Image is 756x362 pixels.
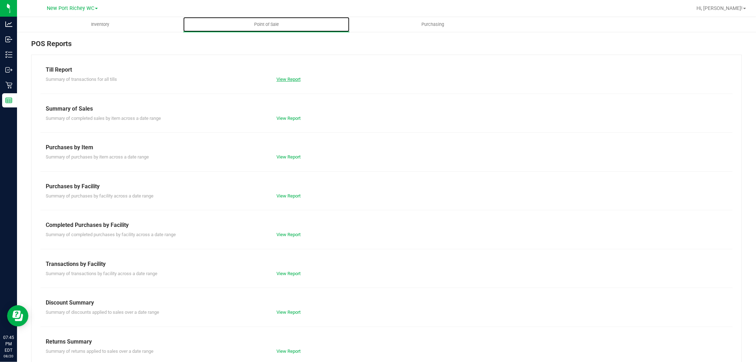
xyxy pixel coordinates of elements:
div: Returns Summary [46,338,727,346]
span: Point of Sale [245,21,289,28]
span: Summary of purchases by item across a date range [46,154,149,160]
span: Summary of purchases by facility across a date range [46,193,153,199]
span: New Port Richey WC [47,5,94,11]
div: Purchases by Facility [46,182,727,191]
div: Transactions by Facility [46,260,727,268]
inline-svg: Reports [5,97,12,104]
inline-svg: Inbound [5,36,12,43]
a: View Report [276,193,301,199]
div: Purchases by Item [46,143,727,152]
span: Purchasing [412,21,454,28]
span: Summary of returns applied to sales over a date range [46,349,153,354]
inline-svg: Retail [5,82,12,89]
inline-svg: Inventory [5,51,12,58]
a: Purchasing [349,17,516,32]
a: View Report [276,116,301,121]
inline-svg: Outbound [5,66,12,73]
div: POS Reports [31,38,742,55]
p: 08/20 [3,353,14,359]
p: 07:45 PM EDT [3,334,14,353]
a: View Report [276,271,301,276]
div: Till Report [46,66,727,74]
span: Inventory [82,21,119,28]
div: Discount Summary [46,299,727,307]
a: View Report [276,310,301,315]
iframe: Resource center [7,305,28,327]
div: Summary of Sales [46,105,727,113]
span: Summary of transactions by facility across a date range [46,271,157,276]
a: View Report [276,232,301,237]
a: View Report [276,77,301,82]
span: Summary of completed purchases by facility across a date range [46,232,176,237]
div: Completed Purchases by Facility [46,221,727,229]
span: Hi, [PERSON_NAME]! [696,5,743,11]
a: View Report [276,349,301,354]
span: Summary of completed sales by item across a date range [46,116,161,121]
inline-svg: Analytics [5,21,12,28]
a: Point of Sale [183,17,349,32]
a: View Report [276,154,301,160]
span: Summary of transactions for all tills [46,77,117,82]
a: Inventory [17,17,183,32]
span: Summary of discounts applied to sales over a date range [46,310,159,315]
